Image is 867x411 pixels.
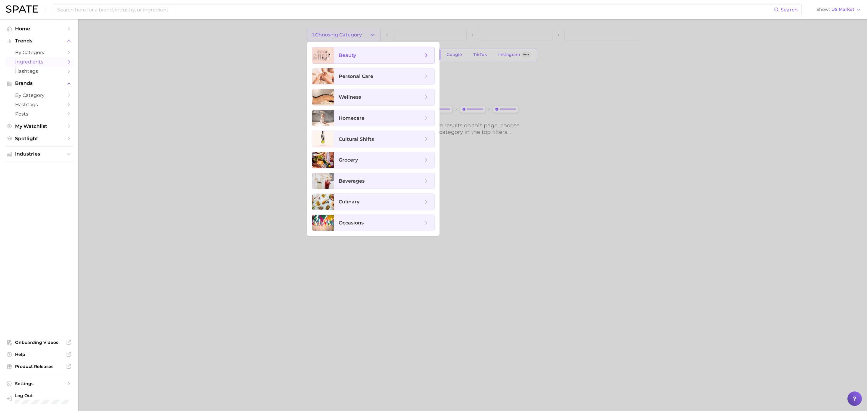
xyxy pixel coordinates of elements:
span: beverages [339,178,365,184]
a: by Category [5,48,73,57]
span: Log Out [15,393,69,398]
span: Home [15,26,63,32]
span: Show [816,8,830,11]
span: culinary [339,199,359,205]
span: Onboarding Videos [15,340,63,345]
span: Trends [15,38,63,44]
span: Hashtags [15,102,63,107]
span: Brands [15,81,63,86]
a: Settings [5,379,73,388]
a: Log out. Currently logged in with e-mail ashley.yukech@ros.com. [5,391,73,406]
a: Posts [5,109,73,119]
span: Product Releases [15,364,63,369]
span: occasions [339,220,364,226]
span: by Category [15,92,63,98]
span: Spotlight [15,136,63,141]
a: Ingredients [5,57,73,66]
span: Help [15,352,63,357]
img: SPATE [6,5,38,13]
span: homecare [339,115,365,121]
button: Trends [5,36,73,45]
input: Search here for a brand, industry, or ingredient [57,5,774,15]
span: Settings [15,381,63,386]
a: Spotlight [5,134,73,143]
span: by Category [15,50,63,55]
a: Product Releases [5,362,73,371]
button: ShowUS Market [815,6,862,14]
a: Home [5,24,73,33]
button: Brands [5,79,73,88]
a: Help [5,350,73,359]
span: cultural shifts [339,136,374,142]
span: wellness [339,94,361,100]
a: by Category [5,91,73,100]
button: Industries [5,150,73,159]
span: Industries [15,151,63,157]
a: Hashtags [5,66,73,76]
span: My Watchlist [15,123,63,129]
span: Hashtags [15,68,63,74]
a: Hashtags [5,100,73,109]
span: US Market [831,8,854,11]
span: Search [781,7,798,13]
span: personal care [339,73,373,79]
a: Onboarding Videos [5,338,73,347]
span: Ingredients [15,59,63,65]
a: My Watchlist [5,122,73,131]
ul: 1.Choosing Category [307,42,440,236]
span: beauty [339,52,356,58]
span: Posts [15,111,63,117]
span: grocery [339,157,358,163]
